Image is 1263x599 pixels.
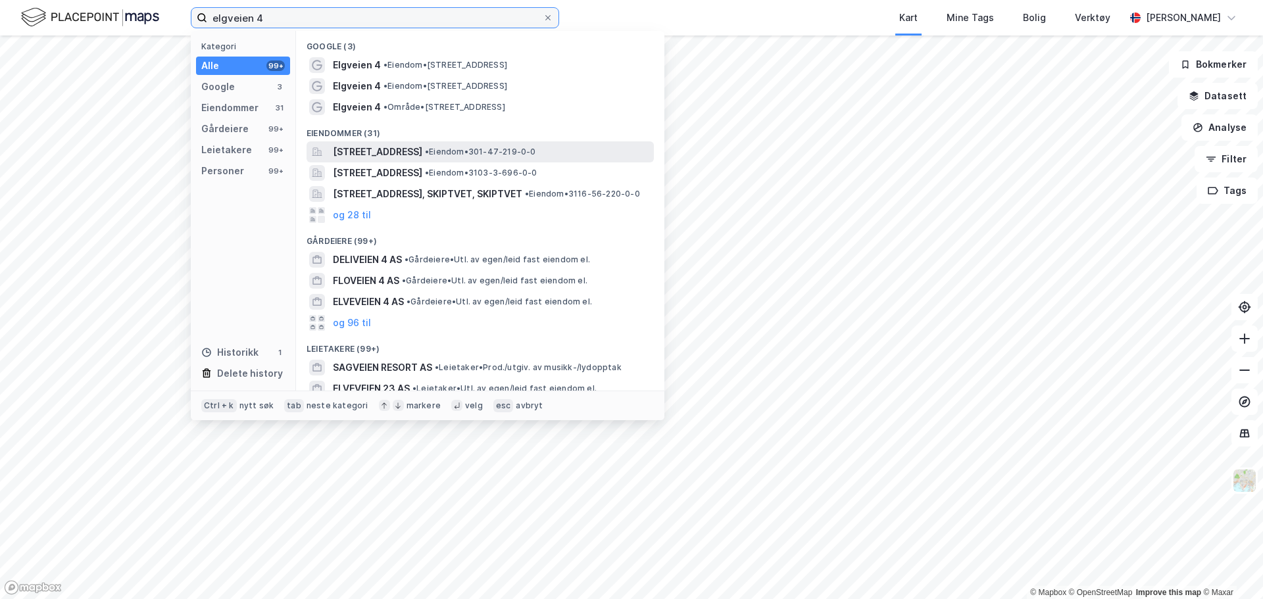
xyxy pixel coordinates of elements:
[333,252,402,268] span: DELIVEIEN 4 AS
[266,166,285,176] div: 99+
[407,297,410,306] span: •
[201,399,237,412] div: Ctrl + k
[201,163,244,179] div: Personer
[296,226,664,249] div: Gårdeiere (99+)
[1197,536,1263,599] div: Kontrollprogram for chat
[1030,588,1066,597] a: Mapbox
[296,31,664,55] div: Google (3)
[1169,51,1258,78] button: Bokmerker
[1181,114,1258,141] button: Analyse
[435,362,622,373] span: Leietaker • Prod./utgiv. av musikk-/lydopptak
[525,189,529,199] span: •
[284,399,304,412] div: tab
[333,57,381,73] span: Elgveien 4
[384,60,507,70] span: Eiendom • [STREET_ADDRESS]
[274,103,285,113] div: 31
[201,41,290,51] div: Kategori
[266,124,285,134] div: 99+
[407,297,592,307] span: Gårdeiere • Utl. av egen/leid fast eiendom el.
[1197,178,1258,204] button: Tags
[333,294,404,310] span: ELVEVEIEN 4 AS
[4,580,62,595] a: Mapbox homepage
[947,10,994,26] div: Mine Tags
[425,147,429,156] span: •
[412,383,597,394] span: Leietaker • Utl. av egen/leid fast eiendom el.
[402,276,587,286] span: Gårdeiere • Utl. av egen/leid fast eiendom el.
[274,347,285,358] div: 1
[425,147,536,157] span: Eiendom • 301-47-219-0-0
[1232,468,1257,493] img: Z
[274,82,285,92] div: 3
[201,58,219,74] div: Alle
[333,165,422,181] span: [STREET_ADDRESS]
[384,81,387,91] span: •
[1195,146,1258,172] button: Filter
[1146,10,1221,26] div: [PERSON_NAME]
[201,79,235,95] div: Google
[425,168,537,178] span: Eiendom • 3103-3-696-0-0
[402,276,406,285] span: •
[899,10,918,26] div: Kart
[384,81,507,91] span: Eiendom • [STREET_ADDRESS]
[333,360,432,375] span: SAGVEIEN RESORT AS
[407,400,441,411] div: markere
[201,100,259,116] div: Eiendommer
[516,400,543,411] div: avbryt
[493,399,514,412] div: esc
[333,207,371,223] button: og 28 til
[333,78,381,94] span: Elgveien 4
[217,366,283,381] div: Delete history
[201,121,249,137] div: Gårdeiere
[266,60,285,71] div: 99+
[296,333,664,357] div: Leietakere (99+)
[333,315,371,331] button: og 96 til
[425,168,429,178] span: •
[384,102,387,112] span: •
[333,273,399,289] span: FLOVEIEN 4 AS
[239,400,274,411] div: nytt søk
[1136,588,1201,597] a: Improve this map
[333,186,522,202] span: [STREET_ADDRESS], SKIPTVET, SKIPTVET
[266,145,285,155] div: 99+
[201,345,259,360] div: Historikk
[307,400,368,411] div: neste kategori
[465,400,483,411] div: velg
[207,8,543,28] input: Søk på adresse, matrikkel, gårdeiere, leietakere eller personer
[412,383,416,393] span: •
[333,99,381,115] span: Elgveien 4
[21,6,159,29] img: logo.f888ab2527a4732fd821a326f86c7f29.svg
[296,118,664,141] div: Eiendommer (31)
[405,254,409,264] span: •
[1023,10,1046,26] div: Bolig
[201,142,252,158] div: Leietakere
[525,189,640,199] span: Eiendom • 3116-56-220-0-0
[405,254,590,265] span: Gårdeiere • Utl. av egen/leid fast eiendom el.
[384,102,505,112] span: Område • [STREET_ADDRESS]
[333,381,410,396] span: ELVEVEIEN 23 AS
[1075,10,1110,26] div: Verktøy
[384,60,387,70] span: •
[1177,83,1258,109] button: Datasett
[333,144,422,160] span: [STREET_ADDRESS]
[1197,536,1263,599] iframe: Chat Widget
[1069,588,1133,597] a: OpenStreetMap
[435,362,439,372] span: •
